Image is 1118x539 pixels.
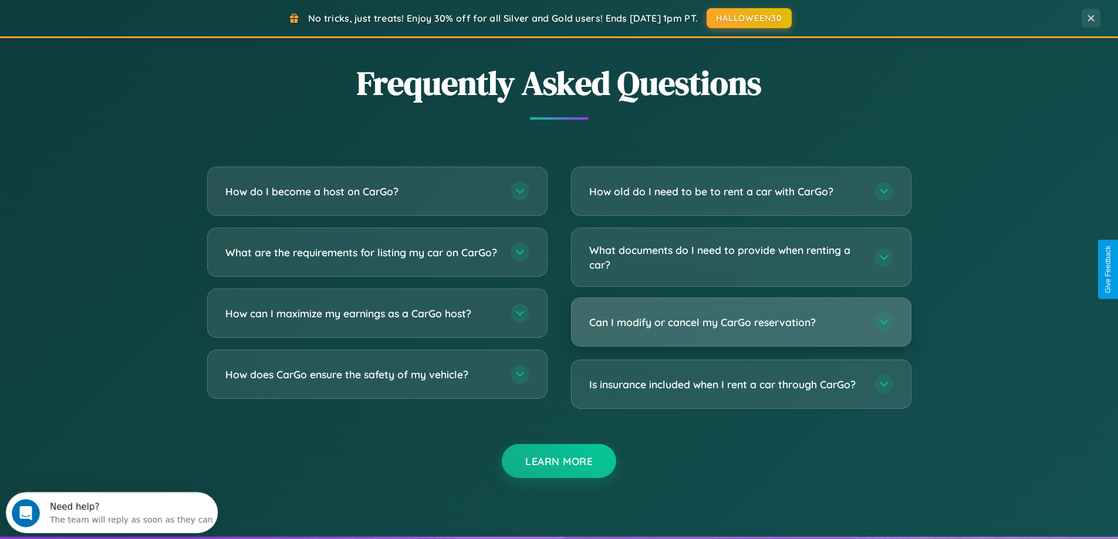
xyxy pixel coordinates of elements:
[589,315,863,330] h3: Can I modify or cancel my CarGo reservation?
[707,8,792,28] button: HALLOWEEN30
[44,10,207,19] div: Need help?
[12,499,40,527] iframe: Intercom live chat
[502,444,616,478] button: Learn More
[44,19,207,32] div: The team will reply as soon as they can
[1104,246,1112,293] div: Give Feedback
[308,12,698,24] span: No tricks, just treats! Enjoy 30% off for all Silver and Gold users! Ends [DATE] 1pm PT.
[589,184,863,199] h3: How old do I need to be to rent a car with CarGo?
[589,377,863,392] h3: Is insurance included when I rent a car through CarGo?
[225,367,499,382] h3: How does CarGo ensure the safety of my vehicle?
[225,184,499,199] h3: How do I become a host on CarGo?
[225,306,499,321] h3: How can I maximize my earnings as a CarGo host?
[6,492,218,533] iframe: Intercom live chat discovery launcher
[225,245,499,260] h3: What are the requirements for listing my car on CarGo?
[589,243,863,272] h3: What documents do I need to provide when renting a car?
[207,60,911,106] h2: Frequently Asked Questions
[5,5,218,37] div: Open Intercom Messenger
